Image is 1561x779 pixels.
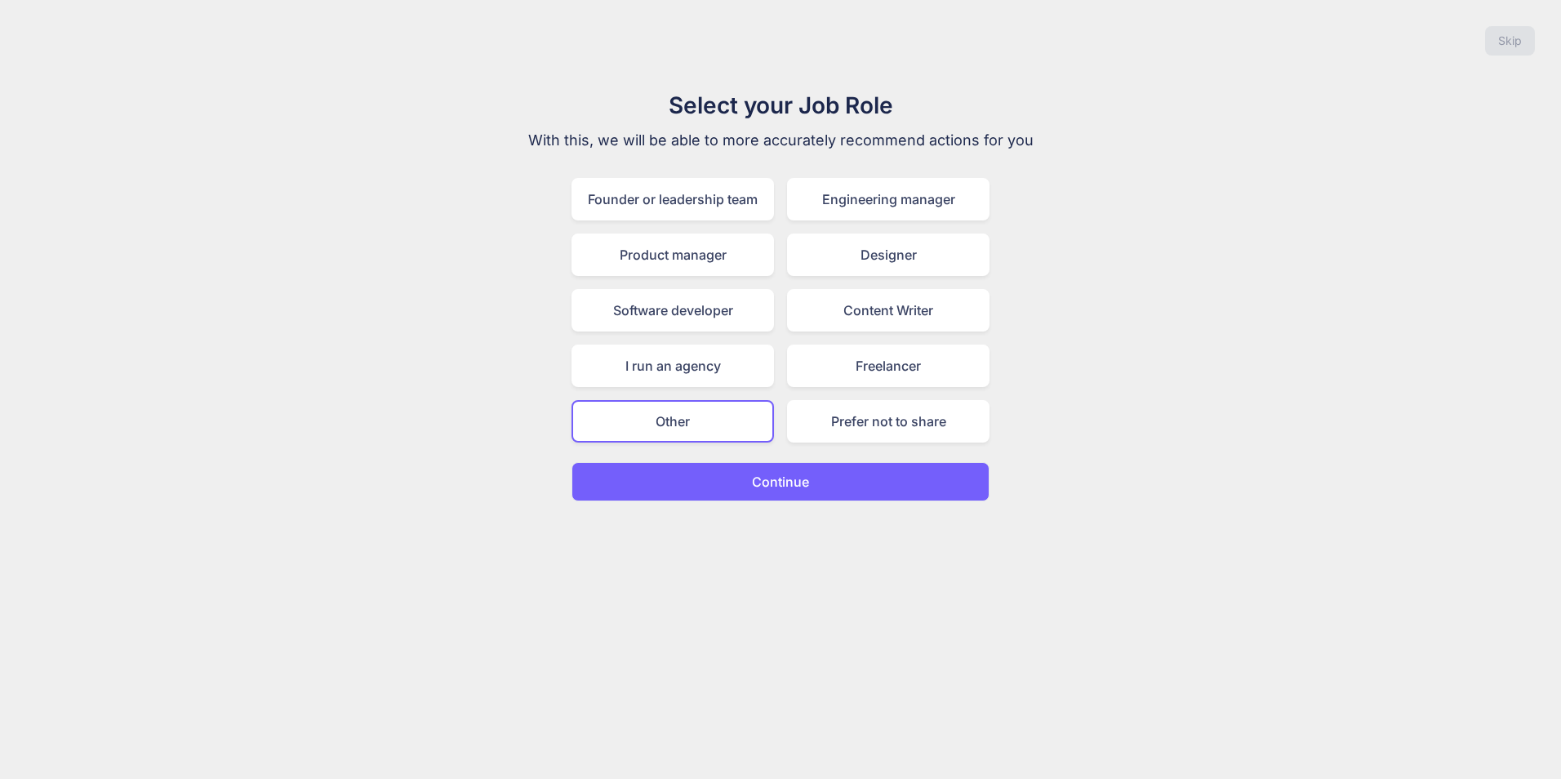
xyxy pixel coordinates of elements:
[571,400,774,443] div: Other
[571,178,774,220] div: Founder or leadership team
[752,472,809,492] p: Continue
[787,345,990,387] div: Freelancer
[506,88,1055,122] h1: Select your Job Role
[787,289,990,332] div: Content Writer
[571,462,990,501] button: Continue
[787,234,990,276] div: Designer
[571,345,774,387] div: I run an agency
[787,178,990,220] div: Engineering manager
[571,234,774,276] div: Product manager
[787,400,990,443] div: Prefer not to share
[506,129,1055,152] p: With this, we will be able to more accurately recommend actions for you
[571,289,774,332] div: Software developer
[1485,26,1535,56] button: Skip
